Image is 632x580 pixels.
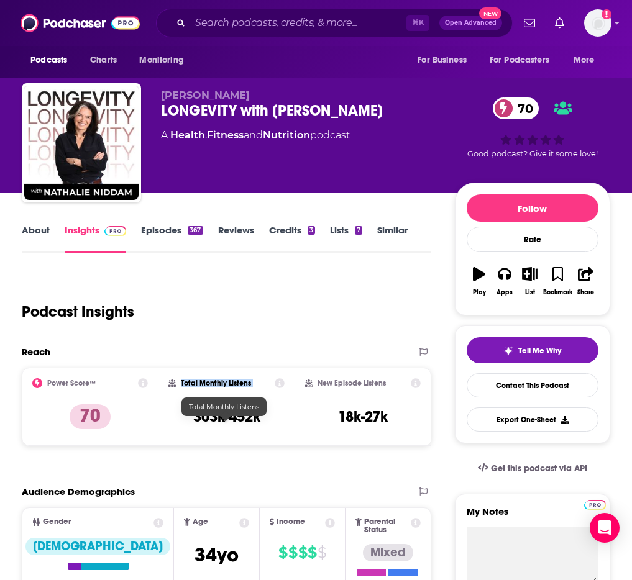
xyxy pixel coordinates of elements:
[602,9,611,19] svg: Add a profile image
[298,543,307,563] span: $
[467,407,598,432] button: Export One-Sheet
[308,543,316,563] span: $
[550,12,569,34] a: Show notifications dropdown
[190,13,406,33] input: Search podcasts, credits, & more...
[503,346,513,356] img: tell me why sparkle
[188,226,203,235] div: 367
[22,224,50,253] a: About
[25,538,170,555] div: [DEMOGRAPHIC_DATA]
[543,289,572,296] div: Bookmark
[21,11,140,35] img: Podchaser - Follow, Share and Rate Podcasts
[455,89,610,166] div: 70Good podcast? Give it some love!
[492,259,518,304] button: Apps
[288,543,297,563] span: $
[490,52,549,69] span: For Podcasters
[497,289,513,296] div: Apps
[467,259,492,304] button: Play
[467,149,598,158] span: Good podcast? Give it some love!
[139,52,183,69] span: Monitoring
[193,518,208,526] span: Age
[482,48,567,72] button: open menu
[161,128,350,143] div: A podcast
[445,20,497,26] span: Open Advanced
[338,407,388,426] h3: 18k-27k
[308,226,315,235] div: 3
[519,12,540,34] a: Show notifications dropdown
[493,97,539,119] a: 70
[467,337,598,363] button: tell me why sparkleTell Me Why
[47,379,96,387] h2: Power Score™
[43,518,71,526] span: Gender
[318,379,386,387] h2: New Episode Listens
[205,129,207,141] span: ,
[278,543,287,563] span: $
[505,97,539,119] span: 70
[181,379,251,387] h2: Total Monthly Listens
[584,9,611,37] button: Show profile menu
[82,48,124,72] a: Charts
[318,543,326,563] span: $
[207,129,244,141] a: Fitness
[330,224,362,253] a: Lists7
[479,7,501,19] span: New
[467,373,598,397] a: Contact This Podcast
[584,9,611,37] span: Logged in as Isabellaoidem
[439,16,502,30] button: Open AdvancedNew
[518,346,561,356] span: Tell Me Why
[590,513,620,543] div: Open Intercom Messenger
[584,9,611,37] img: User Profile
[573,259,598,304] button: Share
[543,259,573,304] button: Bookmark
[377,224,408,253] a: Similar
[22,302,134,321] h1: Podcast Insights
[363,544,413,561] div: Mixed
[22,346,50,358] h2: Reach
[90,52,117,69] span: Charts
[565,48,610,72] button: open menu
[473,289,486,296] div: Play
[577,289,594,296] div: Share
[409,48,482,72] button: open menu
[467,227,598,252] div: Rate
[141,224,203,253] a: Episodes367
[584,498,606,510] a: Pro website
[491,463,587,474] span: Get this podcast via API
[525,289,535,296] div: List
[156,9,513,37] div: Search podcasts, credits, & more...
[584,500,606,510] img: Podchaser Pro
[468,453,597,484] a: Get this podcast via API
[244,129,263,141] span: and
[22,486,135,497] h2: Audience Demographics
[195,543,239,567] span: 34 yo
[574,52,595,69] span: More
[263,129,310,141] a: Nutrition
[161,89,250,101] span: [PERSON_NAME]
[467,505,598,527] label: My Notes
[193,407,260,426] h3: 303k-452k
[189,402,259,411] span: Total Monthly Listens
[24,86,139,200] img: LONGEVITY with Nathalie Niddam
[170,129,205,141] a: Health
[269,224,315,253] a: Credits3
[22,48,83,72] button: open menu
[364,518,409,534] span: Parental Status
[277,518,305,526] span: Income
[355,226,362,235] div: 7
[104,226,126,236] img: Podchaser Pro
[406,15,429,31] span: ⌘ K
[65,224,126,253] a: InsightsPodchaser Pro
[30,52,67,69] span: Podcasts
[131,48,199,72] button: open menu
[467,194,598,222] button: Follow
[70,404,111,429] p: 70
[418,52,467,69] span: For Business
[218,224,254,253] a: Reviews
[517,259,543,304] button: List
